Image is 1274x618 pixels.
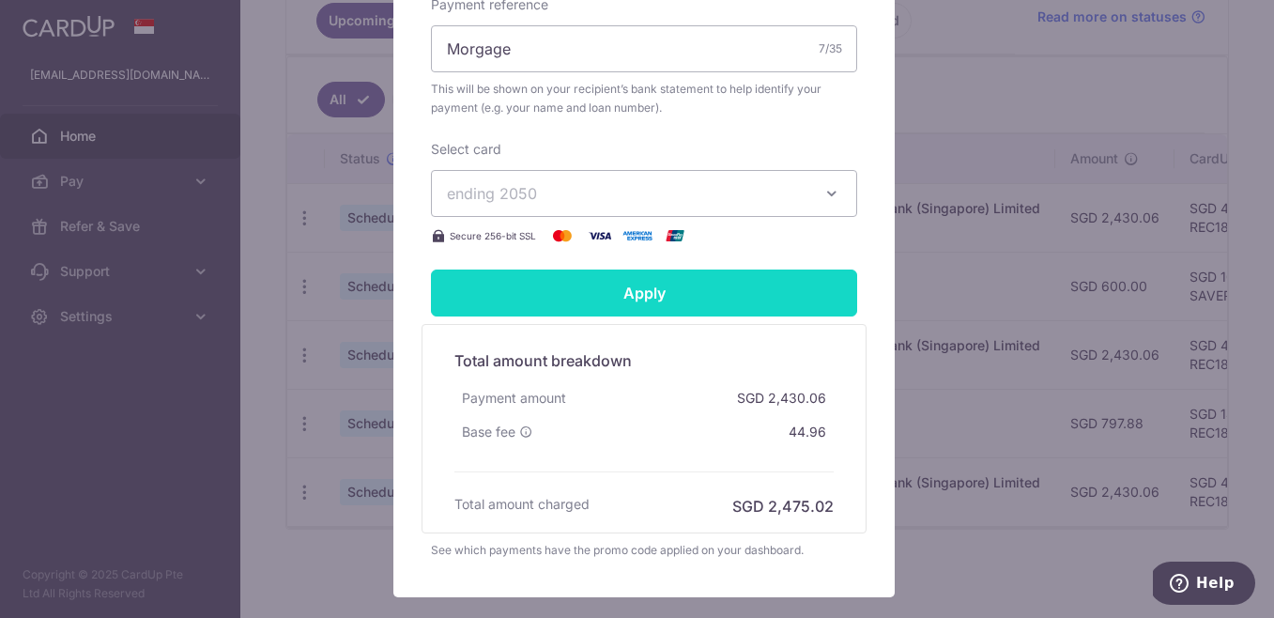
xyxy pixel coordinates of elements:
[656,224,694,247] img: UnionPay
[619,224,656,247] img: American Express
[819,39,842,58] div: 7/35
[781,415,834,449] div: 44.96
[729,381,834,415] div: SGD 2,430.06
[454,495,590,514] h6: Total amount charged
[431,170,857,217] button: ending 2050
[462,423,515,441] span: Base fee
[447,184,537,203] span: ending 2050
[454,381,574,415] div: Payment amount
[431,140,501,159] label: Select card
[544,224,581,247] img: Mastercard
[581,224,619,247] img: Visa
[732,495,834,518] h6: SGD 2,475.02
[454,349,834,372] h5: Total amount breakdown
[431,80,857,117] span: This will be shown on your recipient’s bank statement to help identify your payment (e.g. your na...
[431,270,857,317] input: Apply
[450,228,536,243] span: Secure 256-bit SSL
[431,541,857,560] div: See which payments have the promo code applied on your dashboard.
[1153,562,1255,609] iframe: Opens a widget where you can find more information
